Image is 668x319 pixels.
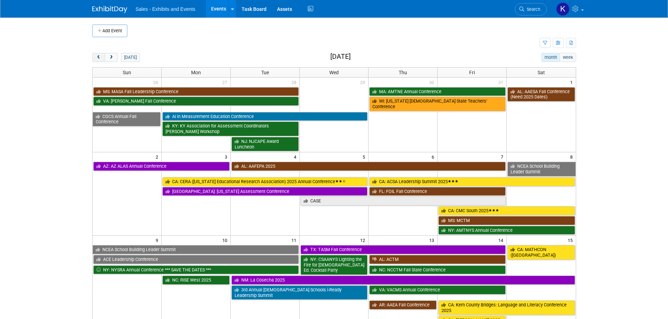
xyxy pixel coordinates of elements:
a: [GEOGRAPHIC_DATA]: [US_STATE] Assessment Conference [162,187,368,196]
img: ExhibitDay [92,6,127,13]
a: AZ: AZ ALAS Annual Conference [93,162,230,171]
a: NC: NCCTM Fall State Conference [369,265,506,275]
button: next [105,53,118,62]
span: 30 [429,78,437,86]
a: NM: La Cosecha 2025 [231,276,575,285]
span: Tue [261,70,269,75]
span: 29 [359,78,368,86]
span: Sun [123,70,131,75]
span: 6 [431,152,437,161]
span: 10 [222,236,230,244]
a: CA: Kern County Bridges: Language and Literacy Conference 2025 [438,300,575,315]
a: AL: AAFEPA 2025 [231,162,506,171]
a: AI in Measurement Education Conference [162,112,368,121]
span: 4 [293,152,299,161]
button: month [541,53,560,62]
span: Search [524,7,540,12]
span: 28 [291,78,299,86]
span: Sat [538,70,545,75]
a: CA: CERA ([US_STATE] Educational Research Association) 2025 Annual Conference [162,177,368,186]
a: VA: [PERSON_NAME] Fall Conference [93,97,299,106]
a: AL: AAESA Fall Conference (Need 2025 Dates) [507,87,575,102]
span: 9 [155,236,161,244]
a: KY: KY Association for Assessment Coordinators [PERSON_NAME] Workshop [162,122,299,136]
a: NC: RISE West 2025 [162,276,230,285]
a: MA: AMTNE Annual Conference [369,87,506,96]
a: CA: MATHCON ([GEOGRAPHIC_DATA]) [507,245,575,259]
img: Kara Haven [556,2,569,16]
span: Wed [329,70,339,75]
h2: [DATE] [330,53,351,61]
a: NY: NYSRA Annual Conference *** SAVE THE DATES *** [93,265,299,275]
span: Thu [399,70,407,75]
span: Sales - Exhibits and Events [136,6,195,12]
a: MS: MCTM [438,216,575,225]
a: NY: CSAANYS Lighting the Fire for [DEMOGRAPHIC_DATA] Ed. Cocktail Party [301,255,368,275]
button: [DATE] [121,53,140,62]
a: Search [515,3,547,15]
a: NCEA School Building Leader Summit [507,162,575,176]
a: NY: AMTNYS Annual Conference [438,226,575,235]
a: CA: ACSA Leadership Summit 2025 [369,177,575,186]
a: AR: AAEA Fall Conference [369,300,437,310]
a: CASE [301,196,506,206]
button: week [560,53,576,62]
a: NCEA School Building Leader Summit [93,245,299,254]
span: 1 [569,78,576,86]
a: TX: TASM Fall Conference [301,245,506,254]
a: ACE Leadership Conference [93,255,299,264]
span: 14 [498,236,506,244]
span: 13 [429,236,437,244]
span: 12 [359,236,368,244]
a: MS: MASA Fall Leadership Conference [93,87,299,96]
span: 5 [362,152,368,161]
span: Fri [469,70,475,75]
span: 31 [498,78,506,86]
button: Add Event [92,25,127,37]
span: 27 [222,78,230,86]
span: 3 [224,152,230,161]
a: FL: FOIL Fall Conference [369,187,506,196]
button: prev [92,53,105,62]
span: 2 [155,152,161,161]
a: CGCS Annual Fall Conference [93,112,161,126]
a: 3rd Annual [DEMOGRAPHIC_DATA] Schools i-Ready Leadership Summit [231,285,368,300]
span: 7 [500,152,506,161]
span: 11 [291,236,299,244]
a: AL: ACTM [369,255,506,264]
a: CA: CMC South 2025 [438,206,575,215]
a: NJ: NJCAPE Award Luncheon [231,137,299,151]
span: 8 [569,152,576,161]
span: Mon [191,70,201,75]
a: VA: VACMS Annual Conference [369,285,506,294]
span: 26 [153,78,161,86]
span: 15 [567,236,576,244]
a: WI: [US_STATE] [DEMOGRAPHIC_DATA] State Teachers’ Conference [369,97,506,111]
